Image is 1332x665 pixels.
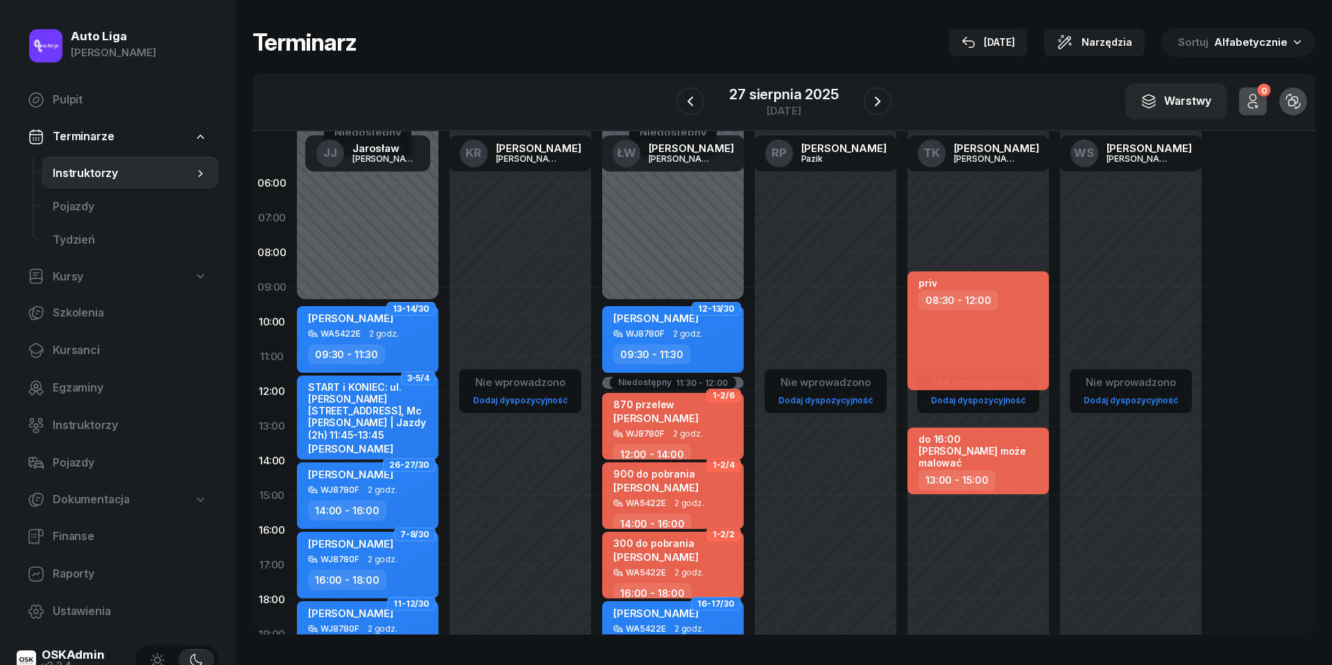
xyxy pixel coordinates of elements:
span: Szkolenia [53,304,207,322]
div: 19:00 [253,617,291,652]
a: Raporty [17,557,219,591]
a: Dodaj dyspozycyjność [925,392,1031,408]
div: 0 [1257,84,1270,97]
span: [PERSON_NAME] [308,607,393,620]
div: WJ8780F [321,485,359,494]
span: 7-8/30 [400,533,429,536]
div: OSKAdmin [42,649,105,661]
div: Nie wprowadzono [468,373,573,392]
div: WJ8780F [321,624,359,633]
span: RP [771,147,787,159]
span: Narzędzia [1082,34,1132,51]
div: [PERSON_NAME] [954,143,1039,153]
span: TK [923,147,940,159]
a: WS[PERSON_NAME][PERSON_NAME] [1059,135,1203,171]
div: START i KONIEC: ul. [PERSON_NAME][STREET_ADDRESS], Mc [PERSON_NAME] | Jazdy (2h) 11:45-13:45 [308,381,430,441]
h1: Terminarz [253,30,357,55]
div: WJ8780F [626,429,665,438]
div: 09:30 - 11:30 [308,344,385,364]
span: 2 godz. [368,624,398,634]
span: Instruktorzy [53,165,194,183]
span: Terminarze [53,128,114,146]
span: Pojazdy [53,454,207,472]
div: 12:00 - 14:00 [613,444,691,464]
span: 26-27/30 [389,464,429,466]
a: Instruktorzy [42,157,219,190]
div: 13:00 [253,409,291,444]
a: Kursanci [17,334,219,367]
span: WS [1074,147,1094,159]
div: 09:00 [253,270,291,305]
div: [PERSON_NAME] [71,44,156,62]
a: Dodaj dyspozycyjność [773,392,878,408]
div: [DATE] [729,106,838,116]
a: JJJarosław[PERSON_NAME] [305,135,430,171]
div: 06:00 [253,166,291,201]
div: Niedostępny [618,378,672,387]
div: 11:30 - 12:00 [676,378,728,387]
span: 11-12/30 [393,603,429,605]
div: WJ8780F [321,555,359,564]
button: Warstwy [1125,83,1227,119]
span: Egzaminy [53,379,207,397]
span: Pojazdy [53,198,207,216]
button: Nie wprowadzonoDodaj dyspozycyjność [468,371,573,412]
div: WA5422E [626,498,666,507]
button: Niedostępny11:30 - 12:00 [618,378,728,387]
button: Nie wprowadzonoDodaj dyspozycyjność [773,371,878,412]
a: Tydzień [42,224,219,257]
span: Kursy [53,268,83,286]
div: priv [919,277,937,289]
span: [PERSON_NAME] [308,312,393,325]
div: Auto Liga [71,31,156,42]
span: 2 godz. [369,329,399,339]
a: Szkolenia [17,296,219,330]
div: 17:00 [253,548,291,582]
div: 07:00 [253,201,291,235]
a: RP[PERSON_NAME]Pazik [754,135,898,171]
a: ŁW[PERSON_NAME][PERSON_NAME] [601,135,745,171]
div: 900 do pobrania [613,468,699,480]
span: 2 godz. [368,485,398,495]
div: Nie wprowadzono [773,373,878,392]
div: Nie wprowadzono [1078,373,1184,392]
a: TK[PERSON_NAME][PERSON_NAME] [907,135,1050,171]
div: 16:00 - 18:00 [308,570,386,590]
span: Instruktorzy [53,416,207,435]
div: [PERSON_NAME] [496,143,581,153]
div: [PERSON_NAME] [801,143,887,153]
button: Sortuj Alfabetycznie [1161,28,1315,57]
span: Tydzień [53,231,207,249]
div: do 16:00 [PERSON_NAME] może malować [919,433,1041,469]
span: Ustawienia [53,603,207,621]
div: 08:30 - 12:00 [919,290,998,310]
a: Kursy [17,261,219,293]
div: [PERSON_NAME] [1107,154,1173,163]
span: KR [466,147,481,159]
a: Finanse [17,520,219,553]
div: 14:00 - 16:00 [308,500,386,521]
span: [PERSON_NAME] [613,312,699,325]
span: [PERSON_NAME] [308,537,393,550]
span: Sortuj [1178,33,1211,51]
div: 10:00 [253,305,291,339]
span: 1-2/2 [712,533,735,536]
div: [DATE] [962,34,1015,51]
div: 27 sierpnia 2025 [729,87,838,101]
span: Finanse [53,528,207,546]
a: Ustawienia [17,595,219,628]
div: 12:00 [253,374,291,409]
span: 16-17/30 [697,603,735,605]
span: 2 godz. [674,568,704,578]
span: 1-2/4 [712,464,735,466]
div: 11:00 [253,339,291,374]
div: 300 do pobrania [613,537,699,549]
span: 2 godz. [368,555,398,564]
span: Raporty [53,565,207,583]
div: Pazik [801,154,868,163]
span: JJ [323,147,337,159]
div: 14:00 [253,444,291,478]
button: [DATE] [949,28,1027,56]
div: Warstwy [1141,92,1211,110]
div: WA5422E [626,568,666,577]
